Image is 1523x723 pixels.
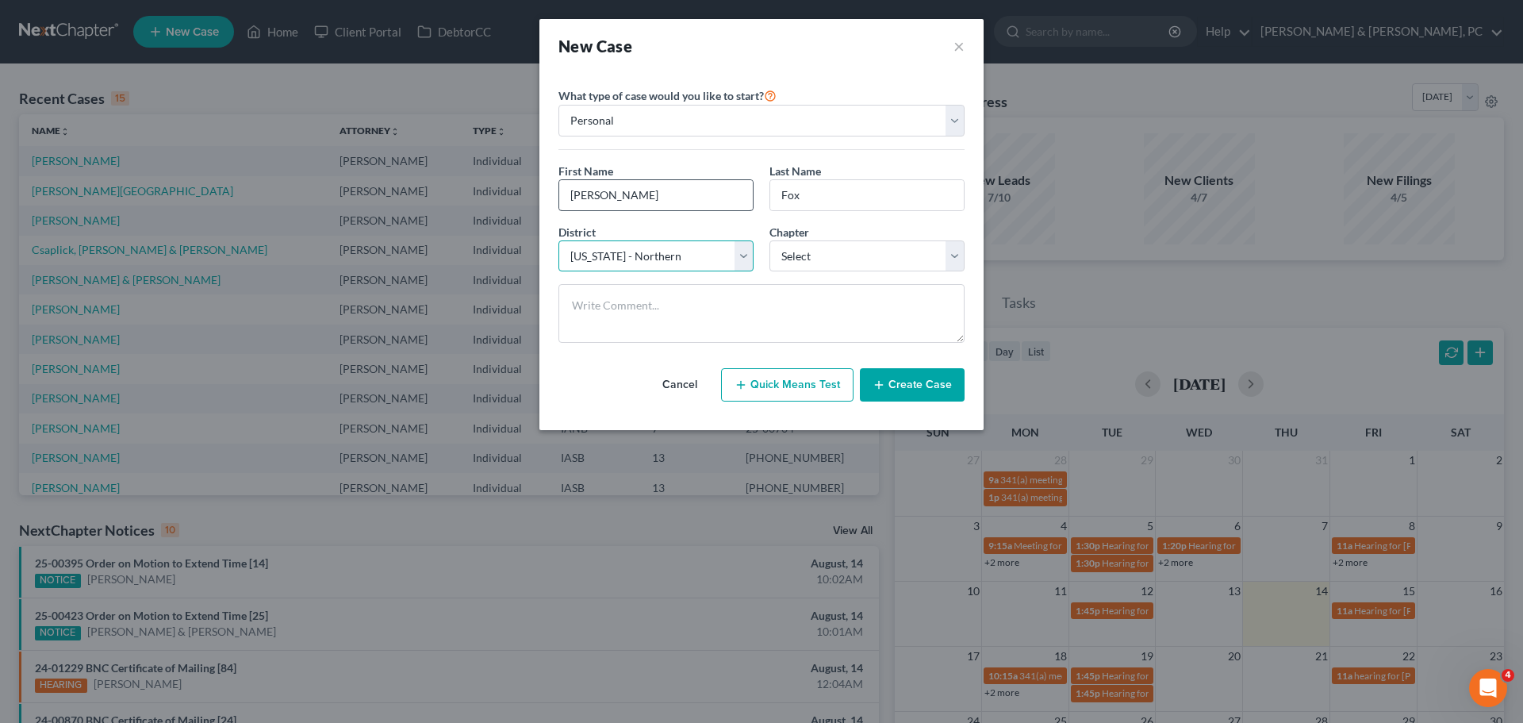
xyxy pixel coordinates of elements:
button: Cancel [645,369,715,401]
span: Chapter [769,225,809,239]
iframe: Intercom live chat [1469,669,1507,707]
span: First Name [558,164,613,178]
label: What type of case would you like to start? [558,86,777,105]
button: × [953,35,965,57]
strong: New Case [558,37,632,56]
button: Create Case [860,368,965,402]
span: District [558,225,596,239]
span: 4 [1502,669,1514,682]
button: Quick Means Test [721,368,854,402]
input: Enter Last Name [770,180,964,210]
input: Enter First Name [559,180,753,210]
span: Last Name [769,164,821,178]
